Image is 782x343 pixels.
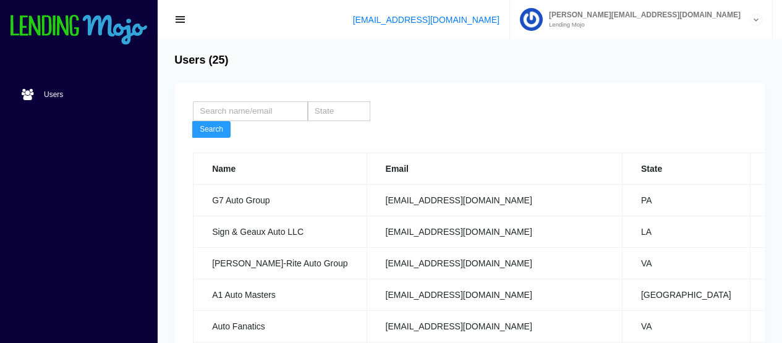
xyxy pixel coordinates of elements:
span: Users [44,91,63,98]
span: [PERSON_NAME][EMAIL_ADDRESS][DOMAIN_NAME] [543,11,741,19]
td: A1 Auto Masters [193,279,367,311]
td: VA [622,248,750,279]
td: [EMAIL_ADDRESS][DOMAIN_NAME] [367,311,622,342]
input: State [308,101,370,121]
h4: Users (25) [174,54,228,67]
td: PA [622,185,750,216]
input: Search name/email [193,101,308,121]
img: Profile image [520,8,543,31]
th: Name [193,153,367,185]
td: G7 Auto Group [193,185,367,216]
td: [PERSON_NAME]-Rite Auto Group [193,248,367,279]
small: Lending Mojo [543,22,741,28]
img: logo-small.png [9,15,148,46]
th: Email [367,153,622,185]
td: [EMAIL_ADDRESS][DOMAIN_NAME] [367,185,622,216]
td: [EMAIL_ADDRESS][DOMAIN_NAME] [367,279,622,311]
td: [EMAIL_ADDRESS][DOMAIN_NAME] [367,248,622,279]
td: VA [622,311,750,342]
td: [GEOGRAPHIC_DATA] [622,279,750,311]
td: Auto Fanatics [193,311,367,342]
td: LA [622,216,750,248]
td: Sign & Geaux Auto LLC [193,216,367,248]
th: State [622,153,750,185]
button: Search [192,121,231,138]
td: [EMAIL_ADDRESS][DOMAIN_NAME] [367,216,622,248]
a: [EMAIL_ADDRESS][DOMAIN_NAME] [353,15,499,25]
